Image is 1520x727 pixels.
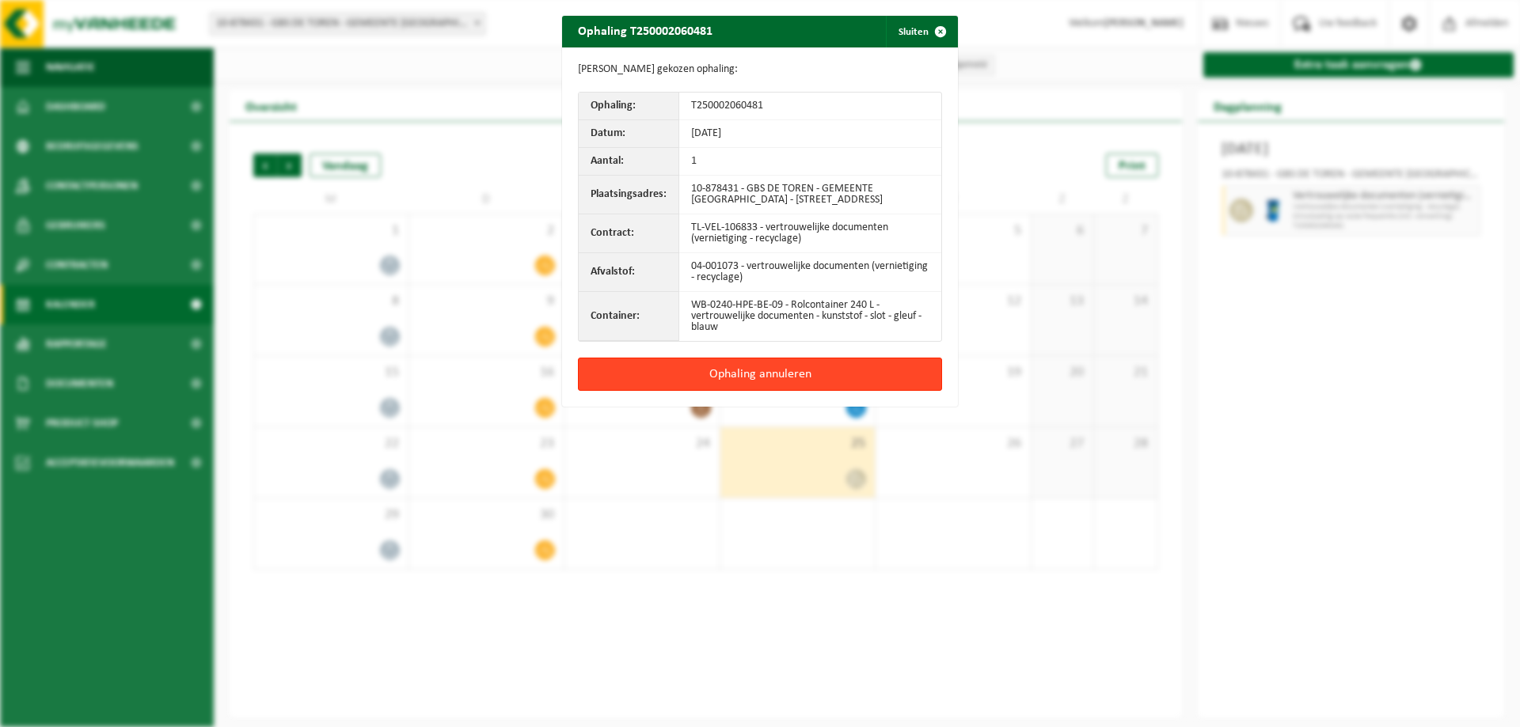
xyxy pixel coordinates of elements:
[578,358,942,391] button: Ophaling annuleren
[579,93,679,120] th: Ophaling:
[679,93,941,120] td: T250002060481
[886,16,956,47] button: Sluiten
[579,120,679,148] th: Datum:
[679,214,941,253] td: TL-VEL-106833 - vertrouwelijke documenten (vernietiging - recyclage)
[579,176,679,214] th: Plaatsingsadres:
[579,148,679,176] th: Aantal:
[679,148,941,176] td: 1
[579,292,679,341] th: Container:
[579,253,679,292] th: Afvalstof:
[578,63,942,76] p: [PERSON_NAME] gekozen ophaling:
[679,120,941,148] td: [DATE]
[562,16,728,46] h2: Ophaling T250002060481
[679,176,941,214] td: 10-878431 - GBS DE TOREN - GEMEENTE [GEOGRAPHIC_DATA] - [STREET_ADDRESS]
[579,214,679,253] th: Contract:
[679,292,941,341] td: WB-0240-HPE-BE-09 - Rolcontainer 240 L - vertrouwelijke documenten - kunststof - slot - gleuf - b...
[679,253,941,292] td: 04-001073 - vertrouwelijke documenten (vernietiging - recyclage)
